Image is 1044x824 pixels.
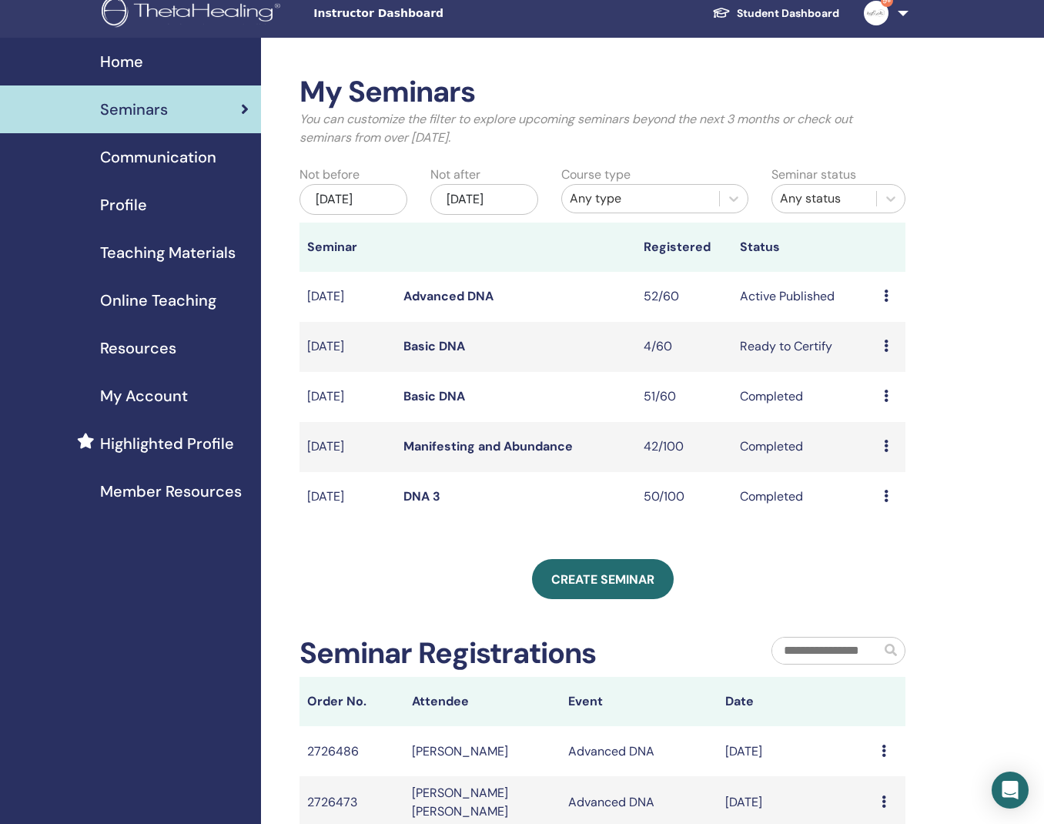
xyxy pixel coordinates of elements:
[299,322,396,372] td: [DATE]
[732,322,876,372] td: Ready to Certify
[404,726,561,776] td: [PERSON_NAME]
[718,677,875,726] th: Date
[299,184,407,215] div: [DATE]
[299,223,396,272] th: Seminar
[403,338,465,354] a: Basic DNA
[299,422,396,472] td: [DATE]
[732,472,876,522] td: Completed
[404,677,561,726] th: Attendee
[636,472,732,522] td: 50/100
[299,726,404,776] td: 2726486
[403,488,440,504] a: DNA 3
[732,422,876,472] td: Completed
[636,272,732,322] td: 52/60
[532,559,674,599] a: Create seminar
[299,677,404,726] th: Order No.
[100,480,242,503] span: Member Resources
[299,272,396,322] td: [DATE]
[636,223,732,272] th: Registered
[100,146,216,169] span: Communication
[299,75,905,110] h2: My Seminars
[561,166,631,184] label: Course type
[771,166,856,184] label: Seminar status
[100,50,143,73] span: Home
[100,193,147,216] span: Profile
[299,472,396,522] td: [DATE]
[992,772,1029,809] div: Open Intercom Messenger
[430,184,538,215] div: [DATE]
[712,6,731,19] img: graduation-cap-white.svg
[732,272,876,322] td: Active Published
[100,337,176,360] span: Resources
[430,166,480,184] label: Not after
[299,372,396,422] td: [DATE]
[560,677,718,726] th: Event
[403,388,465,404] a: Basic DNA
[299,166,360,184] label: Not before
[636,322,732,372] td: 4/60
[718,726,875,776] td: [DATE]
[100,384,188,407] span: My Account
[551,571,654,588] span: Create seminar
[299,110,905,147] p: You can customize the filter to explore upcoming seminars beyond the next 3 months or check out s...
[732,372,876,422] td: Completed
[299,636,596,672] h2: Seminar Registrations
[403,288,494,304] a: Advanced DNA
[100,432,234,455] span: Highlighted Profile
[570,189,711,208] div: Any type
[732,223,876,272] th: Status
[560,726,718,776] td: Advanced DNA
[100,241,236,264] span: Teaching Materials
[403,438,573,454] a: Manifesting and Abundance
[313,5,544,22] span: Instructor Dashboard
[636,372,732,422] td: 51/60
[780,189,868,208] div: Any status
[864,1,888,25] img: default.jpg
[100,289,216,312] span: Online Teaching
[636,422,732,472] td: 42/100
[100,98,168,121] span: Seminars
